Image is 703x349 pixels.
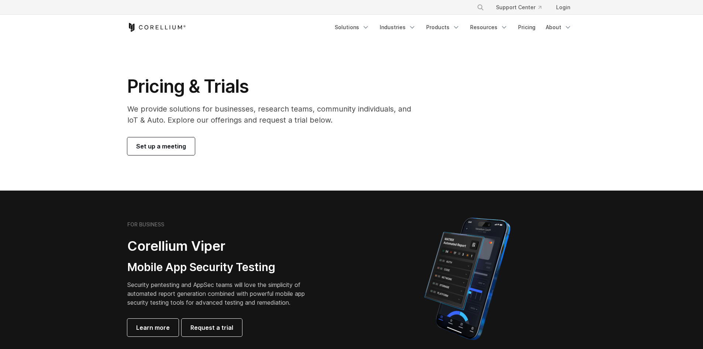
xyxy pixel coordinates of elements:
a: Corellium Home [127,23,186,32]
a: Support Center [490,1,547,14]
h2: Corellium Viper [127,238,316,254]
img: Corellium MATRIX automated report on iPhone showing app vulnerability test results across securit... [412,214,523,343]
a: Resources [466,21,512,34]
a: Products [422,21,464,34]
span: Learn more [136,323,170,332]
a: Set up a meeting [127,137,195,155]
a: About [541,21,576,34]
div: Navigation Menu [468,1,576,14]
span: Set up a meeting [136,142,186,151]
button: Search [474,1,487,14]
a: Industries [375,21,420,34]
a: Pricing [514,21,540,34]
a: Login [550,1,576,14]
h3: Mobile App Security Testing [127,260,316,274]
a: Solutions [330,21,374,34]
h6: FOR BUSINESS [127,221,164,228]
p: We provide solutions for businesses, research teams, community individuals, and IoT & Auto. Explo... [127,103,421,126]
a: Learn more [127,319,179,336]
div: Navigation Menu [330,21,576,34]
p: Security pentesting and AppSec teams will love the simplicity of automated report generation comb... [127,280,316,307]
a: Request a trial [182,319,242,336]
h1: Pricing & Trials [127,75,421,97]
span: Request a trial [190,323,233,332]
